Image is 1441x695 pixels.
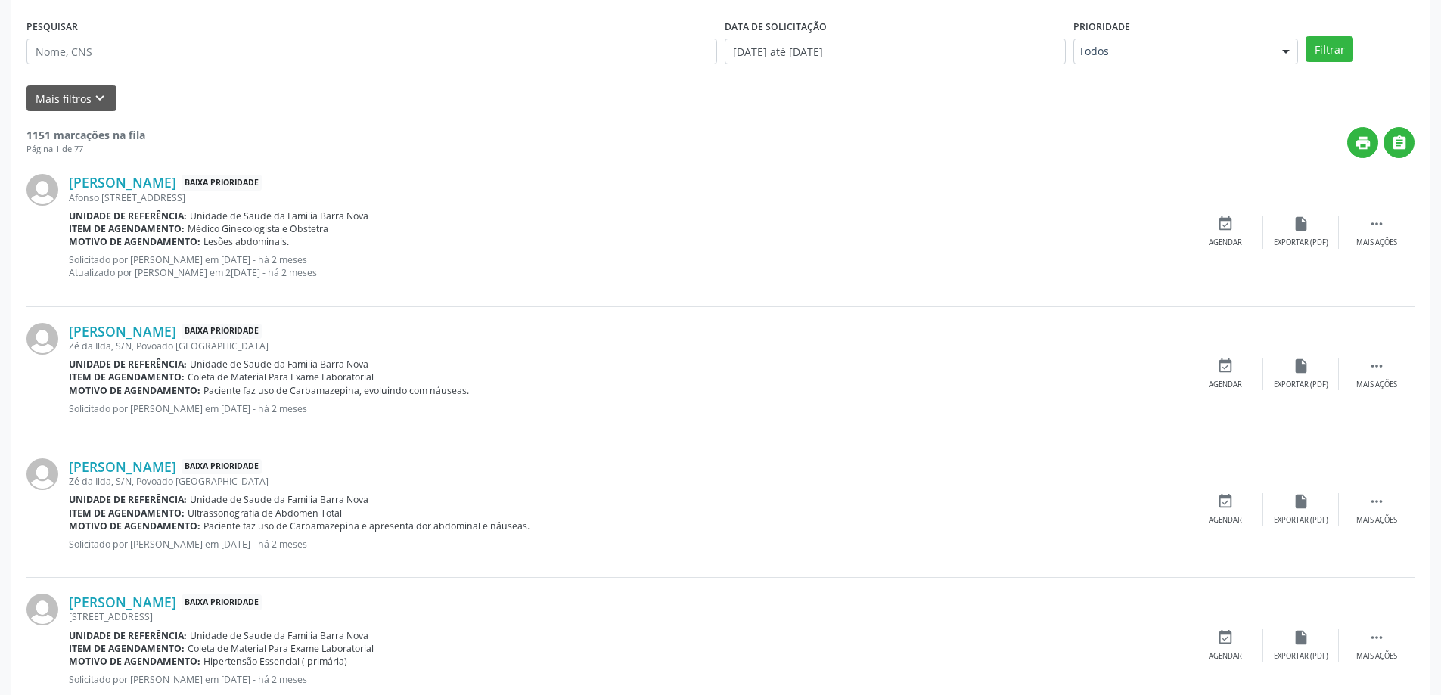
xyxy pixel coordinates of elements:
div: Mais ações [1356,380,1397,390]
a: [PERSON_NAME] [69,594,176,610]
i: insert_drive_file [1293,493,1309,510]
i:  [1368,629,1385,646]
div: Agendar [1209,237,1242,248]
b: Item de agendamento: [69,507,185,520]
i: keyboard_arrow_down [92,90,108,107]
b: Item de agendamento: [69,642,185,655]
div: Mais ações [1356,237,1397,248]
span: Paciente faz uso de Carbamazepina, evoluindo com náuseas. [203,384,469,397]
b: Motivo de agendamento: [69,655,200,668]
div: Exportar (PDF) [1274,651,1328,662]
div: Zé da Ilda, S/N, Povoado [GEOGRAPHIC_DATA] [69,475,1188,488]
i: insert_drive_file [1293,216,1309,232]
strong: 1151 marcações na fila [26,128,145,142]
div: Página 1 de 77 [26,143,145,156]
span: Baixa Prioridade [182,594,262,610]
label: DATA DE SOLICITAÇÃO [725,15,827,39]
div: Exportar (PDF) [1274,515,1328,526]
input: Nome, CNS [26,39,717,64]
span: Unidade de Saude da Familia Barra Nova [190,629,368,642]
label: Prioridade [1073,15,1130,39]
a: [PERSON_NAME] [69,323,176,340]
img: img [26,174,58,206]
button: Filtrar [1306,36,1353,62]
p: Solicitado por [PERSON_NAME] em [DATE] - há 2 meses Atualizado por [PERSON_NAME] em 2[DATE] - há ... [69,253,1188,279]
i:  [1368,216,1385,232]
span: Unidade de Saude da Familia Barra Nova [190,358,368,371]
button:  [1384,127,1415,158]
div: Afonso [STREET_ADDRESS] [69,191,1188,204]
label: PESQUISAR [26,15,78,39]
i: print [1355,135,1371,151]
button: Mais filtroskeyboard_arrow_down [26,85,116,112]
i: event_available [1217,629,1234,646]
span: Paciente faz uso de Carbamazepina e apresenta dor abdominal e náuseas. [203,520,530,532]
img: img [26,458,58,490]
b: Motivo de agendamento: [69,520,200,532]
div: Agendar [1209,380,1242,390]
p: Solicitado por [PERSON_NAME] em [DATE] - há 2 meses [69,538,1188,551]
a: [PERSON_NAME] [69,458,176,475]
b: Unidade de referência: [69,629,187,642]
b: Motivo de agendamento: [69,384,200,397]
span: Lesões abdominais. [203,235,289,248]
div: Zé da Ilda, S/N, Povoado [GEOGRAPHIC_DATA] [69,340,1188,352]
b: Item de agendamento: [69,222,185,235]
span: Médico Ginecologista e Obstetra [188,222,328,235]
div: Agendar [1209,515,1242,526]
i: insert_drive_file [1293,629,1309,646]
div: Exportar (PDF) [1274,237,1328,248]
div: [STREET_ADDRESS] [69,610,1188,623]
i:  [1368,493,1385,510]
b: Motivo de agendamento: [69,235,200,248]
i: event_available [1217,216,1234,232]
button: print [1347,127,1378,158]
div: Mais ações [1356,515,1397,526]
i: insert_drive_file [1293,358,1309,374]
div: Mais ações [1356,651,1397,662]
span: Hipertensão Essencial ( primária) [203,655,347,668]
span: Coleta de Material Para Exame Laboratorial [188,642,374,655]
i: event_available [1217,358,1234,374]
input: Selecione um intervalo [725,39,1066,64]
span: Coleta de Material Para Exame Laboratorial [188,371,374,383]
b: Unidade de referência: [69,358,187,371]
b: Unidade de referência: [69,209,187,222]
a: [PERSON_NAME] [69,174,176,191]
b: Item de agendamento: [69,371,185,383]
i:  [1391,135,1408,151]
span: Baixa Prioridade [182,175,262,191]
i:  [1368,358,1385,374]
b: Unidade de referência: [69,493,187,506]
div: Agendar [1209,651,1242,662]
img: img [26,323,58,355]
span: Unidade de Saude da Familia Barra Nova [190,209,368,222]
img: img [26,594,58,625]
div: Exportar (PDF) [1274,380,1328,390]
span: Baixa Prioridade [182,459,262,475]
span: Todos [1079,44,1267,59]
i: event_available [1217,493,1234,510]
span: Ultrassonografia de Abdomen Total [188,507,342,520]
span: Unidade de Saude da Familia Barra Nova [190,493,368,506]
p: Solicitado por [PERSON_NAME] em [DATE] - há 2 meses [69,402,1188,415]
span: Baixa Prioridade [182,324,262,340]
p: Solicitado por [PERSON_NAME] em [DATE] - há 2 meses [69,673,1188,686]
